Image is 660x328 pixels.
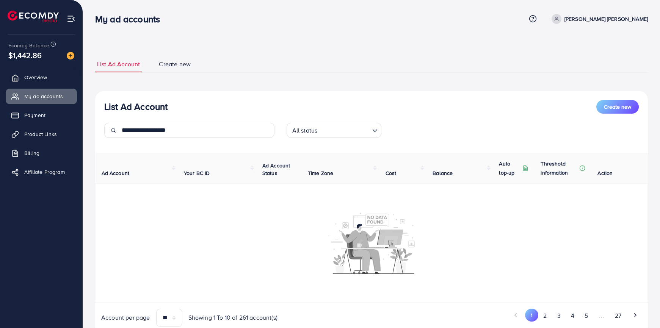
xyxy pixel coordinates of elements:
span: Showing 1 To 10 of 261 account(s) [188,313,277,322]
input: Search for option [320,123,369,136]
button: Create new [596,100,639,114]
a: Payment [6,108,77,123]
span: $1,442.86 [8,50,42,61]
iframe: Chat [628,294,654,322]
span: Ad Account [102,169,130,177]
a: Billing [6,145,77,161]
a: My ad accounts [6,89,77,104]
span: Your BC ID [184,169,210,177]
button: Go to page 2 [538,309,552,323]
img: image [67,52,74,59]
span: Cost [385,169,396,177]
p: Auto top-up [499,159,521,177]
span: Action [597,169,613,177]
span: List Ad Account [97,60,140,69]
div: Search for option [287,123,381,138]
span: Ad Account Status [262,162,290,177]
span: Payment [24,111,45,119]
span: Product Links [24,130,57,138]
span: Account per page [101,313,150,322]
p: [PERSON_NAME] [PERSON_NAME] [564,14,648,23]
button: Go to page 3 [552,309,566,323]
span: Ecomdy Balance [8,42,49,49]
img: menu [67,14,75,23]
span: Create new [604,103,631,111]
h3: My ad accounts [95,14,166,25]
a: [PERSON_NAME] [PERSON_NAME] [549,14,648,24]
button: Go to page 5 [579,309,593,323]
a: Overview [6,70,77,85]
span: My ad accounts [24,92,63,100]
a: Product Links [6,127,77,142]
button: Go to page 4 [566,309,579,323]
span: Balance [433,169,453,177]
span: Overview [24,73,47,81]
ul: Pagination [378,309,642,323]
h3: List Ad Account [104,101,168,112]
span: Affiliate Program [24,168,65,176]
a: Affiliate Program [6,164,77,180]
span: Billing [24,149,39,157]
img: logo [8,11,59,22]
button: Go to page 1 [525,309,538,322]
img: No account [328,212,415,274]
span: Create new [159,60,191,69]
p: Threshold information [541,159,578,177]
span: All status [291,125,319,136]
button: Go to page 27 [610,309,626,323]
span: Time Zone [308,169,333,177]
